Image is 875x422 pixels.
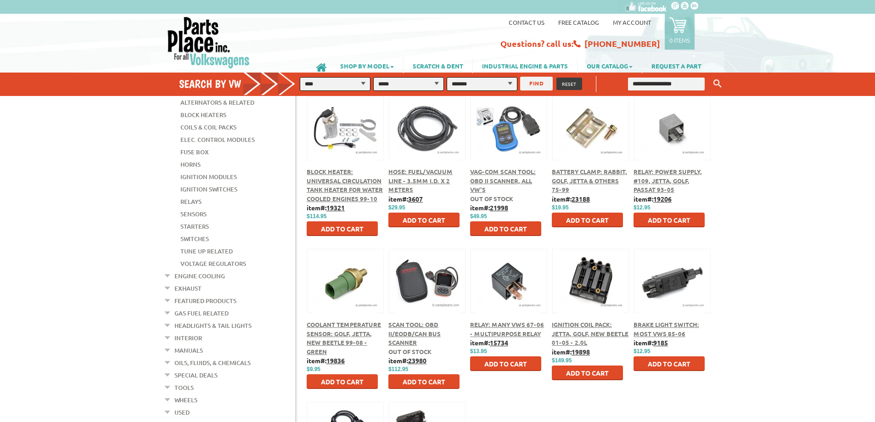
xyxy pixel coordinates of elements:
[174,332,202,344] a: Interior
[179,77,305,90] h4: Search by VW
[473,58,577,73] a: INDUSTRIAL ENGINE & PARTS
[307,356,345,365] b: item#:
[470,338,508,347] b: item#:
[470,321,544,338] a: Relay: Many VWs 67-06 - Multipurpose Relay
[552,348,590,356] b: item#:
[634,348,651,354] span: $12.95
[470,203,508,212] b: item#:
[174,406,190,418] a: Used
[388,168,453,193] a: Hose: Fuel/Vacuum Line - 3.5mm I.D. x 2 meters
[642,58,711,73] a: REQUEST A PART
[307,213,326,219] span: $114.95
[634,195,672,203] b: item#:
[566,369,609,377] span: Add to Cart
[484,225,527,233] span: Add to Cart
[470,213,487,219] span: $49.95
[404,58,472,73] a: SCRATCH & DENT
[490,338,508,347] u: 15734
[326,203,345,212] u: 19321
[180,245,233,257] a: Tune Up Related
[388,321,441,346] a: Scan Tool: OBD II/EODB/CAN bus Scanner
[578,58,642,73] a: OUR CATALOG
[180,134,255,146] a: Elec. Control Modules
[470,195,513,203] span: Out of stock
[403,216,445,224] span: Add to Cart
[552,204,569,211] span: $19.95
[403,377,445,386] span: Add to Cart
[552,195,590,203] b: item#:
[307,374,378,389] button: Add to Cart
[634,338,668,347] b: item#:
[520,77,553,90] button: FIND
[307,321,381,355] a: Coolant Temperature Sensor: Golf, Jetta, New Beetle 99-08 - Green
[180,121,236,133] a: Coils & Coil Packs
[558,18,599,26] a: Free Catalog
[174,295,236,307] a: Featured Products
[470,168,536,193] a: VAG-COM Scan Tool: OBD II Scanner, All VW's
[509,18,544,26] a: Contact us
[634,356,705,371] button: Add to Cart
[665,14,695,50] a: 0 items
[307,366,320,372] span: $9.95
[711,76,724,91] button: Keyword Search
[408,356,426,365] u: 23980
[470,348,487,354] span: $13.95
[634,213,705,227] button: Add to Cart
[552,357,572,364] span: $149.95
[648,360,690,368] span: Add to Cart
[180,109,226,121] a: Block Heaters
[552,213,623,227] button: Add to Cart
[174,369,218,381] a: Special Deals
[180,158,201,170] a: Horns
[388,374,460,389] button: Add to Cart
[388,356,426,365] b: item#:
[388,366,408,372] span: $112.95
[180,196,202,208] a: Relays
[321,377,364,386] span: Add to Cart
[388,204,405,211] span: $29.95
[634,168,702,193] a: Relay: Power Supply, #109, Jetta, Golf, Passat 93-05
[180,233,209,245] a: Switches
[174,282,202,294] a: Exhaust
[552,168,627,193] a: Battery Clamp: Rabbit, Golf, Jetta & Others 75-99
[167,16,251,69] img: Parts Place Inc!
[572,195,590,203] u: 23188
[174,270,225,282] a: Engine Cooling
[653,338,668,347] u: 9185
[321,225,364,233] span: Add to Cart
[307,168,383,203] a: Block Heater: Universal Circulation Tank Heater For Water Cooled Engines 99-10
[552,321,628,346] span: Ignition Coil Pack: Jetta, Golf, New Beetle 01-05 - 2.0L
[180,208,207,220] a: Sensors
[388,213,460,227] button: Add to Cart
[174,320,252,332] a: Headlights & Tail Lights
[174,357,251,369] a: Oils, Fluids, & Chemicals
[180,220,209,232] a: Starters
[653,195,672,203] u: 19206
[613,18,651,26] a: My Account
[556,78,582,90] button: RESET
[484,360,527,368] span: Add to Cart
[180,146,209,158] a: Fuse Box
[174,307,229,319] a: Gas Fuel Related
[180,258,246,270] a: Voltage Regulators
[566,216,609,224] span: Add to Cart
[174,382,194,394] a: Tools
[648,216,690,224] span: Add to Cart
[326,356,345,365] u: 19836
[388,348,432,355] span: Out of stock
[470,221,541,236] button: Add to Cart
[174,344,203,356] a: Manuals
[307,221,378,236] button: Add to Cart
[174,394,197,406] a: Wheels
[634,321,699,338] a: Brake Light Switch: Most VWs 85-06
[408,195,423,203] u: 3607
[180,183,237,195] a: Ignition Switches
